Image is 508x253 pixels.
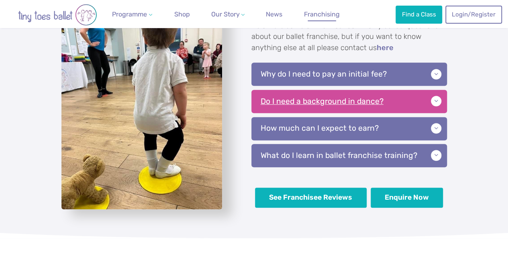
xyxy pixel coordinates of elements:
[251,63,447,86] p: Why do I need to pay an initial fee?
[255,188,367,208] a: See Franchisee Reviews
[251,117,447,140] p: How much can I expect to earn?
[112,10,147,18] span: Programme
[211,10,239,18] span: Our Story
[251,90,447,113] p: Do I need a background in dance?
[445,6,502,23] a: Login/Register
[251,20,447,54] p: Below are some of the most commonly asked questions about our ballet franchise, but if you want t...
[251,144,447,167] p: What do I learn in ballet franchise training?
[109,6,155,22] a: Programme
[208,6,248,22] a: Our Story
[171,6,193,22] a: Shop
[371,188,443,208] a: Enquire Now
[263,6,286,22] a: News
[301,6,343,22] a: Franchising
[377,44,394,52] a: here
[9,4,106,26] img: tiny toes ballet
[304,10,340,18] span: Franchising
[266,10,282,18] span: News
[174,10,190,18] span: Shop
[396,6,442,23] a: Find a Class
